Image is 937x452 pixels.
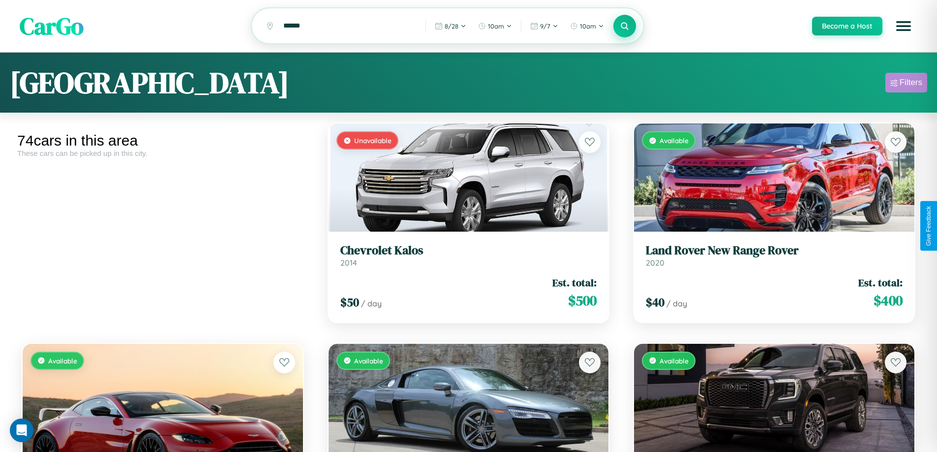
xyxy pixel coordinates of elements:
div: 74 cars in this area [17,132,308,149]
div: Filters [900,78,922,88]
span: $ 500 [568,291,597,310]
span: Available [354,357,383,365]
span: Available [48,357,77,365]
button: 10am [565,18,609,34]
span: Unavailable [354,136,392,145]
div: These cars can be picked up in this city. [17,149,308,157]
span: 10am [488,22,504,30]
button: Open menu [890,12,917,40]
span: Est. total: [858,275,903,290]
span: $ 400 [874,291,903,310]
a: Chevrolet Kalos2014 [340,243,597,268]
span: 2014 [340,258,357,268]
span: 2020 [646,258,665,268]
span: $ 50 [340,294,359,310]
span: 9 / 7 [540,22,550,30]
button: Become a Host [812,17,882,35]
span: Est. total: [552,275,597,290]
button: 10am [473,18,517,34]
h1: [GEOGRAPHIC_DATA] [10,62,289,103]
a: Land Rover New Range Rover2020 [646,243,903,268]
div: Give Feedback [925,206,932,246]
span: / day [666,299,687,308]
button: Filters [885,73,927,92]
span: CarGo [20,10,84,42]
span: / day [361,299,382,308]
h3: Chevrolet Kalos [340,243,597,258]
button: 8/28 [430,18,471,34]
span: 8 / 28 [445,22,458,30]
span: 10am [580,22,596,30]
span: $ 40 [646,294,665,310]
span: Available [660,136,689,145]
span: Available [660,357,689,365]
button: 9/7 [525,18,563,34]
div: Open Intercom Messenger [10,419,33,442]
h3: Land Rover New Range Rover [646,243,903,258]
